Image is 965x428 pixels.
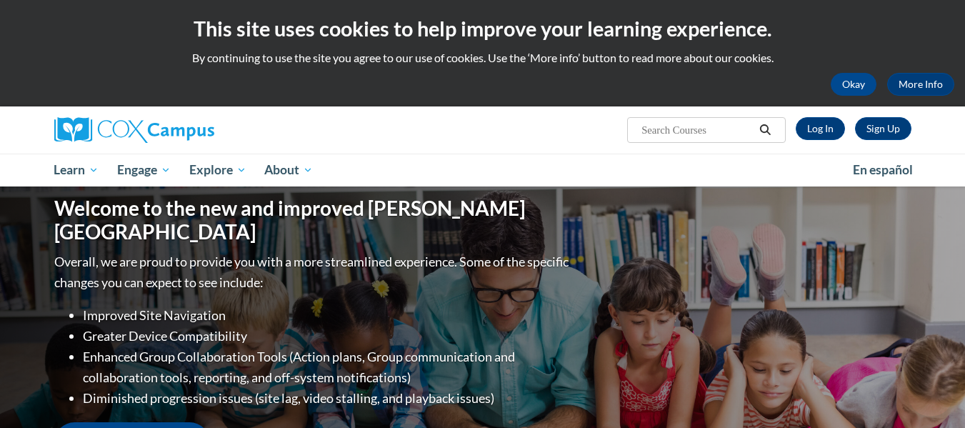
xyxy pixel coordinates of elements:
[853,162,913,177] span: En español
[83,347,572,388] li: Enhanced Group Collaboration Tools (Action plans, Group communication and collaboration tools, re...
[640,121,754,139] input: Search Courses
[45,154,109,186] a: Learn
[189,161,246,179] span: Explore
[908,371,954,417] iframe: Botón para iniciar la ventana de mensajería
[83,326,572,347] li: Greater Device Compatibility
[54,196,572,244] h1: Welcome to the new and improved [PERSON_NAME][GEOGRAPHIC_DATA]
[11,50,954,66] p: By continuing to use the site you agree to our use of cookies. Use the ‘More info’ button to read...
[54,161,99,179] span: Learn
[855,117,911,140] a: Register
[831,73,876,96] button: Okay
[54,252,572,293] p: Overall, we are proud to provide you with a more streamlined experience. Some of the specific cha...
[117,161,171,179] span: Engage
[796,117,845,140] a: Log In
[264,161,313,179] span: About
[754,121,776,139] button: Search
[83,388,572,409] li: Diminished progression issues (site lag, video stalling, and playback issues)
[33,154,933,186] div: Main menu
[83,305,572,326] li: Improved Site Navigation
[180,154,256,186] a: Explore
[108,154,180,186] a: Engage
[54,117,326,143] a: Cox Campus
[54,117,214,143] img: Cox Campus
[11,14,954,43] h2: This site uses cookies to help improve your learning experience.
[844,155,922,185] a: En español
[255,154,322,186] a: About
[887,73,954,96] a: More Info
